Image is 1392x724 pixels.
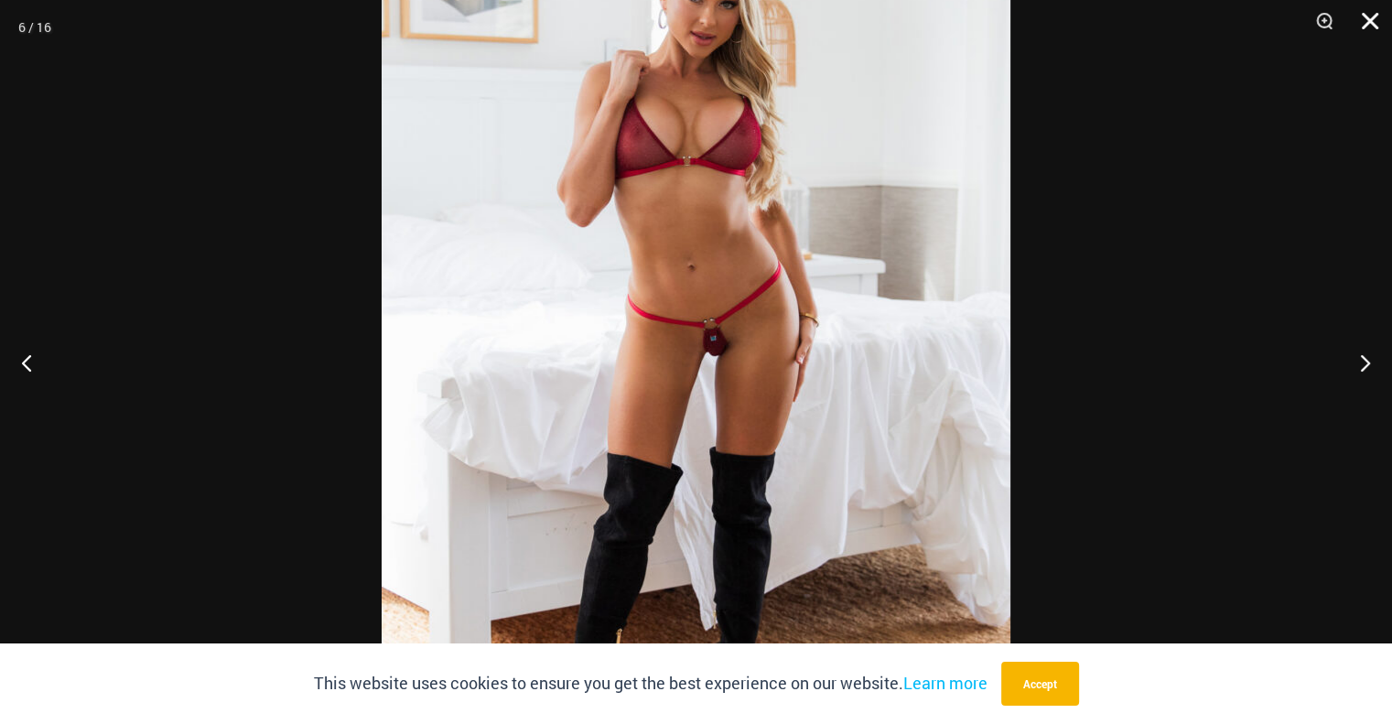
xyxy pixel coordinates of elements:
[1001,662,1079,706] button: Accept
[18,14,51,41] div: 6 / 16
[1323,317,1392,408] button: Next
[903,672,987,694] a: Learn more
[314,670,987,697] p: This website uses cookies to ensure you get the best experience on our website.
